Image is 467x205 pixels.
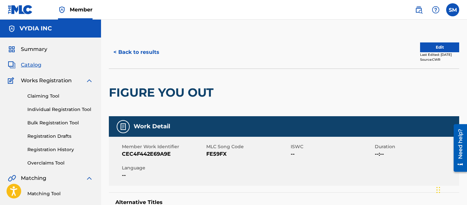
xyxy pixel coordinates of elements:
img: MLC Logo [8,5,33,14]
a: Bulk Registration Tool [27,119,93,126]
img: Catalog [8,61,16,69]
span: Member [70,6,93,13]
a: Registration Drafts [27,133,93,140]
span: Works Registration [21,77,72,85]
a: Individual Registration Tool [27,106,93,113]
img: search [415,6,423,14]
div: Help [429,3,442,16]
h5: VYDIA INC [20,25,52,32]
iframe: Chat Widget [434,174,467,205]
span: Member Work Identifier [122,143,205,150]
img: Top Rightsholder [58,6,66,14]
span: Summary [21,45,47,53]
span: Matching [21,174,46,182]
div: Drag [436,180,440,200]
iframe: Resource Center [449,122,467,174]
img: Accounts [8,25,16,33]
h2: FIGURE YOU OUT [109,85,217,100]
a: CatalogCatalog [8,61,41,69]
img: Matching [8,174,16,182]
a: Claiming Tool [27,93,93,100]
img: expand [85,77,93,85]
div: Last Edited: [DATE] [420,52,459,57]
a: Public Search [412,3,425,16]
button: Edit [420,42,459,52]
span: Language [122,165,205,171]
span: MLC Song Code [206,143,289,150]
span: ISWC [291,143,373,150]
span: --:-- [375,150,458,158]
img: Summary [8,45,16,53]
div: Source: CWR [420,57,459,62]
a: SummarySummary [8,45,47,53]
img: help [432,6,440,14]
span: Catalog [21,61,41,69]
a: Overclaims Tool [27,160,93,166]
img: Works Registration [8,77,16,85]
a: Matching Tool [27,190,93,197]
span: FE59FX [206,150,289,158]
div: User Menu [446,3,459,16]
span: CEC4F442E69A9E [122,150,205,158]
a: Registration History [27,146,93,153]
button: < Back to results [109,44,164,60]
h5: Work Detail [134,123,170,130]
span: -- [291,150,373,158]
img: Work Detail [119,123,127,131]
span: -- [122,171,205,179]
span: Duration [375,143,458,150]
img: expand [85,174,93,182]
